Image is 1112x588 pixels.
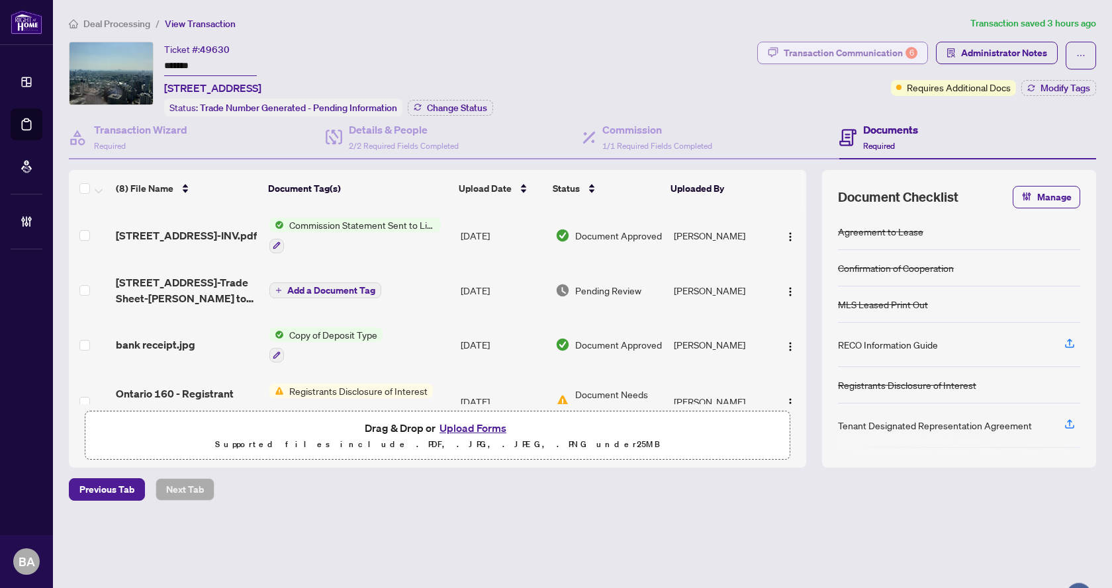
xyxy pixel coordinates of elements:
div: 6 [905,47,917,59]
button: Logo [780,225,801,246]
span: Required [94,141,126,151]
span: Drag & Drop orUpload FormsSupported files include .PDF, .JPG, .JPEG, .PNG under25MB [85,411,790,460]
span: Commission Statement Sent to Listing Brokerage [284,218,441,232]
span: Status [553,181,580,196]
button: Transaction Communication6 [757,42,928,64]
th: Status [547,170,665,207]
div: RECO Information Guide [838,337,938,352]
div: MLS Leased Print Out [838,297,928,312]
button: Upload Forms [436,419,510,437]
img: Logo [785,341,796,352]
h4: Transaction Wizard [94,122,187,138]
li: / [156,16,160,31]
div: Confirmation of Cooperation [838,261,954,275]
button: Add a Document Tag [269,282,381,299]
span: Drag & Drop or [365,419,510,437]
span: Copy of Deposit Type [284,327,383,342]
img: Document Status [555,394,570,409]
th: Uploaded By [665,170,769,207]
span: Deal Processing [83,18,150,30]
td: [PERSON_NAME] [669,264,773,317]
h4: Commission [602,122,712,138]
span: Document Approved [575,337,662,352]
span: Required [863,141,895,151]
button: Previous Tab [69,478,145,501]
span: [STREET_ADDRESS]-Trade Sheet-[PERSON_NAME] to Review.pdf [116,274,258,306]
h4: Documents [863,122,918,138]
span: 49630 [200,44,230,56]
span: Document Needs Work [575,387,663,416]
span: Requires Additional Docs [907,80,1011,95]
span: Document Approved [575,228,662,243]
img: Document Status [555,228,570,243]
span: Upload Date [459,181,512,196]
button: Status IconRegistrants Disclosure of Interest [269,384,433,419]
img: Logo [785,398,796,408]
th: Upload Date [453,170,547,207]
div: Tenant Designated Representation Agreement [838,418,1032,433]
img: Status Icon [269,218,284,232]
button: Status IconCommission Statement Sent to Listing Brokerage [269,218,441,253]
img: logo [11,10,42,34]
span: plus [275,287,282,294]
img: Status Icon [269,327,284,342]
span: solution [947,48,956,58]
td: [PERSON_NAME] [669,317,773,374]
div: Registrants Disclosure of Interest [838,378,976,392]
img: Logo [785,286,796,297]
img: IMG-C12313730_1.jpg [69,42,153,105]
th: (8) File Name [111,170,263,207]
button: Logo [780,280,801,301]
span: Modify Tags [1041,83,1090,93]
span: 2/2 Required Fields Completed [349,141,459,151]
span: BA [19,552,35,571]
button: Manage [1013,186,1080,208]
span: Pending Review [575,283,641,298]
span: [STREET_ADDRESS]-INV.pdf [116,228,257,243]
button: Logo [780,334,801,355]
article: Transaction saved 3 hours ago [970,16,1096,31]
td: [DATE] [455,373,550,430]
span: Trade Number Generated - Pending Information [200,102,397,114]
td: [DATE] [455,264,550,317]
span: 1/1 Required Fields Completed [602,141,712,151]
button: Next Tab [156,478,214,501]
td: [DATE] [455,317,550,374]
button: Administrator Notes [936,42,1058,64]
span: Previous Tab [79,479,134,500]
span: [STREET_ADDRESS] [164,80,261,96]
h4: Details & People [349,122,459,138]
div: Ticket #: [164,42,230,57]
td: [PERSON_NAME] [669,207,773,264]
span: Document Checklist [838,188,958,206]
button: Logo [780,391,801,412]
div: Agreement to Lease [838,224,923,239]
img: Document Status [555,283,570,298]
img: Logo [785,231,796,242]
span: Ontario 160 - Registrant Disclosure of Interest Acquisition of Property 2.pdf [116,386,258,417]
td: [DATE] [455,207,550,264]
button: Status IconCopy of Deposit Type [269,327,383,363]
span: ellipsis [1076,51,1086,60]
span: View Transaction [165,18,236,30]
p: Supported files include .PDF, .JPG, .JPEG, .PNG under 25 MB [93,437,782,452]
img: Status Icon [269,384,284,398]
span: bank receipt.jpg [116,337,195,353]
span: (8) File Name [116,181,173,196]
td: [PERSON_NAME] [669,373,773,430]
span: Manage [1037,187,1072,208]
img: Document Status [555,337,570,352]
button: Add a Document Tag [269,282,381,298]
span: Change Status [427,103,487,112]
div: Transaction Communication [784,42,917,63]
button: Modify Tags [1021,80,1096,96]
button: Open asap [1059,542,1099,581]
span: home [69,19,78,28]
span: Registrants Disclosure of Interest [284,384,433,398]
span: Administrator Notes [961,42,1047,63]
th: Document Tag(s) [263,170,453,207]
div: Status: [164,99,402,116]
span: Add a Document Tag [287,286,375,295]
button: Change Status [408,100,493,116]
